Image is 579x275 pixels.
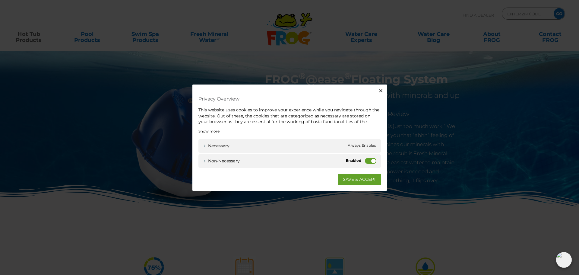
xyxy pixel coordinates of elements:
img: openIcon [556,252,572,268]
span: Always Enabled [348,142,376,149]
a: SAVE & ACCEPT [338,174,381,184]
h4: Privacy Overview [198,94,381,104]
div: This website uses cookies to improve your experience while you navigate through the website. Out ... [198,107,381,125]
a: Show more [198,128,220,134]
a: Non-necessary [203,158,240,164]
a: Necessary [203,142,229,149]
